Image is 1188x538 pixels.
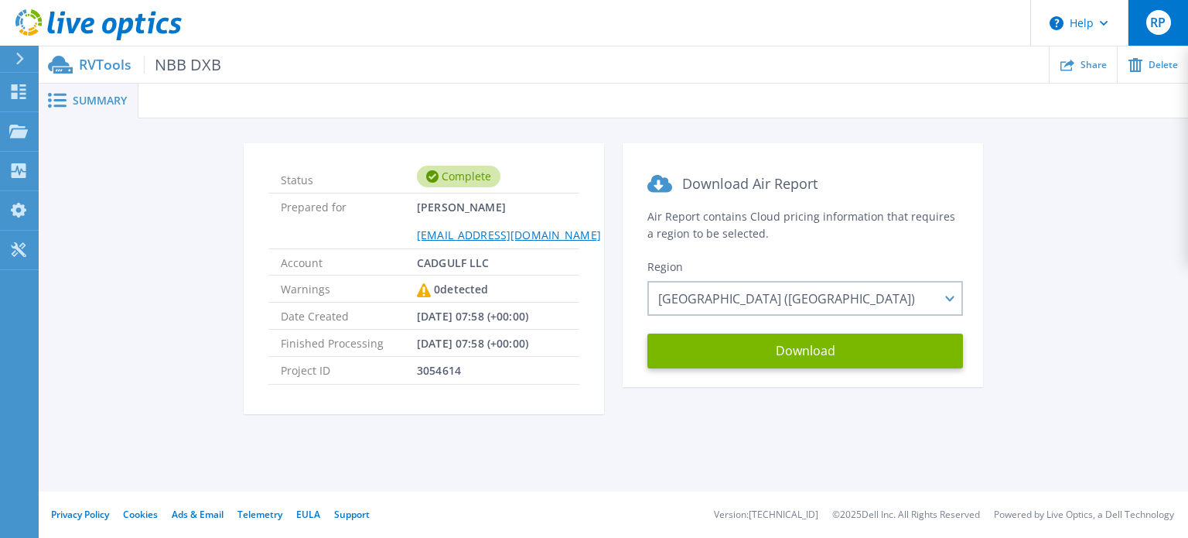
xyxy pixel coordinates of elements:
[281,276,417,302] span: Warnings
[417,249,490,275] span: CADGULF LLC
[123,508,158,521] a: Cookies
[296,508,320,521] a: EULA
[714,510,818,520] li: Version: [TECHNICAL_ID]
[51,508,109,521] a: Privacy Policy
[994,510,1174,520] li: Powered by Live Optics, a Dell Technology
[281,303,417,329] span: Date Created
[417,166,500,187] div: Complete
[647,334,963,368] button: Download
[281,166,417,187] span: Status
[1150,16,1166,29] span: RP
[237,508,282,521] a: Telemetry
[417,194,601,248] span: [PERSON_NAME]
[73,95,127,106] span: Summary
[144,56,221,74] span: NBB DXB
[417,276,488,303] div: 0 detected
[281,194,417,248] span: Prepared for
[79,56,221,74] p: RVTools
[832,510,980,520] li: © 2025 Dell Inc. All Rights Reserved
[281,249,417,275] span: Account
[682,174,818,193] span: Download Air Report
[281,357,417,383] span: Project ID
[417,330,528,356] span: [DATE] 07:58 (+00:00)
[417,228,601,242] a: [EMAIL_ADDRESS][DOMAIN_NAME]
[1080,60,1107,70] span: Share
[647,209,955,241] span: Air Report contains Cloud pricing information that requires a region to be selected.
[172,508,224,521] a: Ads & Email
[647,281,963,316] div: [GEOGRAPHIC_DATA] ([GEOGRAPHIC_DATA])
[417,357,461,383] span: 3054614
[281,330,417,356] span: Finished Processing
[334,508,370,521] a: Support
[417,303,528,329] span: [DATE] 07:58 (+00:00)
[647,259,683,274] span: Region
[1149,60,1178,70] span: Delete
